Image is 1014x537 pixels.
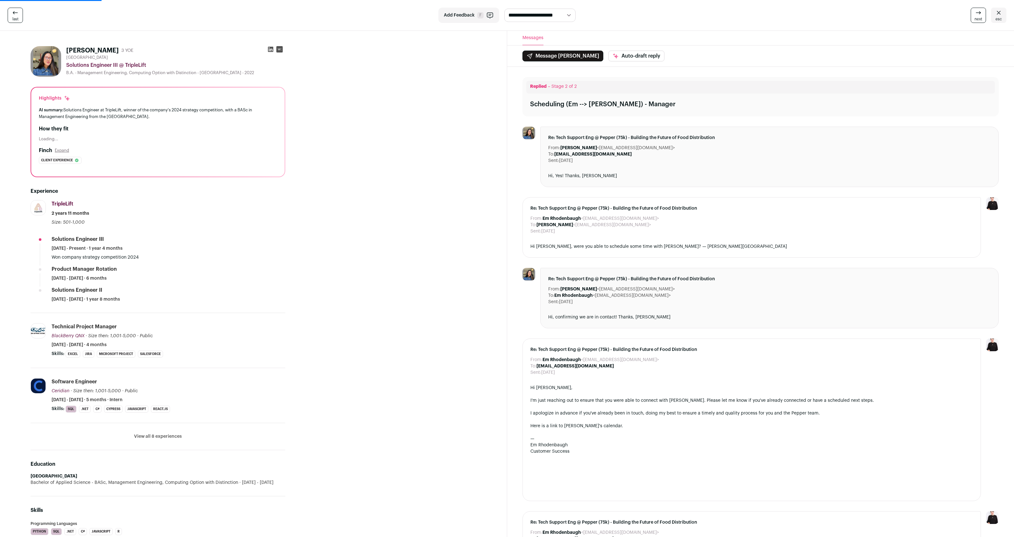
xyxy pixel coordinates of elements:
div: Solutions Engineer III [52,236,104,243]
img: 9240684-medium_jpg [986,197,999,210]
div: Product Manager Rotation [52,266,117,273]
div: Hi, confirming we are in contact! Thanks, [PERSON_NAME] [548,314,991,320]
span: Ceridian [52,389,69,393]
dt: To: [548,151,554,157]
li: R [115,528,122,535]
div: Hi, Yes! Thanks, [PERSON_NAME] [548,173,991,179]
b: Em Rhodenbaugh [554,293,593,298]
dd: [DATE] [541,228,555,234]
div: Scheduling (Em --> [PERSON_NAME]) - Manager [530,100,676,109]
span: last [12,17,18,22]
span: Client experience [41,157,73,164]
a: next [971,8,986,23]
span: [GEOGRAPHIC_DATA] [66,55,108,60]
li: JavaScript [89,528,113,535]
div: Technical Project Manager [52,323,117,330]
h2: Experience [31,187,285,195]
img: ac27d1f46bdcd35f65bc751cc896bed42494c12bdf8ea84d64dcd8e9f9e47b49.gif [31,328,46,334]
dt: From: [530,357,542,363]
dt: To: [548,292,554,299]
li: .NET [79,406,91,413]
div: Solutions Engineer at TripleLift, winner of the company's 2024 strategy competition, with a BASc ... [39,107,277,120]
button: Add Feedback F [438,8,499,23]
span: F [477,12,484,18]
dt: To: [530,222,536,228]
li: C# [93,406,102,413]
span: next [975,17,982,22]
b: [PERSON_NAME] [536,223,573,227]
span: · [137,333,138,339]
li: Excel [66,351,80,358]
div: Loading... [39,136,277,142]
div: — [530,436,973,442]
img: 9240684-medium_jpg [986,511,999,524]
li: React.js [151,406,170,413]
span: [DATE] - Present · 1 year 4 months [52,245,123,252]
img: b03c006ab6945bab1e09d4568c84223cf8d3492c42d296a14ca28235c28f7052.jpg [522,268,535,281]
b: [EMAIL_ADDRESS][DOMAIN_NAME] [554,152,632,157]
img: b03c006ab6945bab1e09d4568c84223cf8d3492c42d296a14ca28235c28f7052.jpg [31,46,61,77]
div: Hi [PERSON_NAME], [530,385,973,391]
dd: [DATE] [559,157,573,164]
span: – [548,84,550,89]
span: AI summary: [39,108,63,112]
div: Hi [PERSON_NAME], were you able to schedule some time with [PERSON_NAME]? — [PERSON_NAME][GEOGRAP... [530,243,973,250]
h2: Finch [39,147,52,154]
span: BlackBerry QNX [52,334,84,338]
img: a98714f0a35ea1cebcf182b79226b76e96bdf5aa26bcf1ee3c6f01bb69f6daf1.jpg [31,379,46,393]
dd: <[EMAIL_ADDRESS][DOMAIN_NAME]> [542,529,659,536]
span: Stage 2 of 2 [551,84,577,89]
dt: From: [548,286,560,292]
li: Python [31,528,48,535]
li: SQL [51,528,62,535]
div: B.A. - Management Engineering, Computing Option with Distinction - [GEOGRAPHIC_DATA] - 2022 [66,70,285,75]
div: Em Rhodenbaugh [530,442,973,448]
dd: <[EMAIL_ADDRESS][DOMAIN_NAME]> [554,292,671,299]
span: Skills: [52,406,64,412]
span: Re: Tech Support Eng @ Pepper (75k) - Building the Future of Food Distribution [548,135,991,141]
li: C# [79,528,87,535]
span: Add Feedback [444,12,475,18]
b: [PERSON_NAME] [560,146,597,150]
a: Here is a link to [PERSON_NAME]'s calendar. [530,424,623,428]
li: SQL [66,406,76,413]
span: Re: Tech Support Eng @ Pepper (75k) - Building the Future of Food Distribution [548,276,991,282]
h2: Education [31,460,285,468]
li: JIRA [83,351,94,358]
li: JavaScript [125,406,148,413]
li: .NET [64,528,76,535]
span: Re: Tech Support Eng @ Pepper (75k) - Building the Future of Food Distribution [530,346,973,353]
span: · Size then: 1,001-5,000 [86,334,136,338]
dt: Sent: [530,369,541,376]
dt: Sent: [530,228,541,234]
span: · [122,388,124,394]
h3: Programming Languages [31,522,285,526]
span: TripleLift [52,201,73,206]
h1: [PERSON_NAME] [66,46,119,55]
dd: <[EMAIL_ADDRESS][DOMAIN_NAME]> [536,222,651,228]
span: [DATE] - [DATE] [238,479,273,486]
dd: <[EMAIL_ADDRESS][DOMAIN_NAME]> [560,145,675,151]
dd: [DATE] [559,299,573,305]
dt: To: [530,363,536,369]
img: 9240684-medium_jpg [986,338,999,351]
div: I apologize in advance if you've already been in touch, doing my best to ensure a timely and qual... [530,410,973,416]
span: Re: Tech Support Eng @ Pepper (75k) - Building the Future of Food Distribution [530,205,973,212]
img: b3ac5eb4103838310b8c22200325aa646f9476c1b2538422a2a4b7a755e18149.jpg [31,200,46,216]
span: Size: 501-1,000 [52,220,85,225]
div: Solutions Engineer II [52,287,102,294]
p: Won company strategy competition 2024 [52,254,285,261]
div: Solutions Engineer III @ TripleLift [66,61,285,69]
a: esc [991,8,1006,23]
h2: Skills [31,506,285,514]
span: [DATE] - [DATE] · 1 year 8 months [52,296,120,303]
b: [PERSON_NAME] [560,287,597,291]
span: esc [996,17,1002,22]
span: 2 years 11 months [52,210,89,217]
span: Skills: [52,351,64,357]
span: [DATE] - [DATE] · 4 months [52,342,107,348]
span: Re: Tech Support Eng @ Pepper (75k) - Building the Future of Food Distribution [530,519,973,526]
a: last [8,8,23,23]
img: b03c006ab6945bab1e09d4568c84223cf8d3492c42d296a14ca28235c28f7052.jpg [522,127,535,139]
span: Public [125,389,138,393]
